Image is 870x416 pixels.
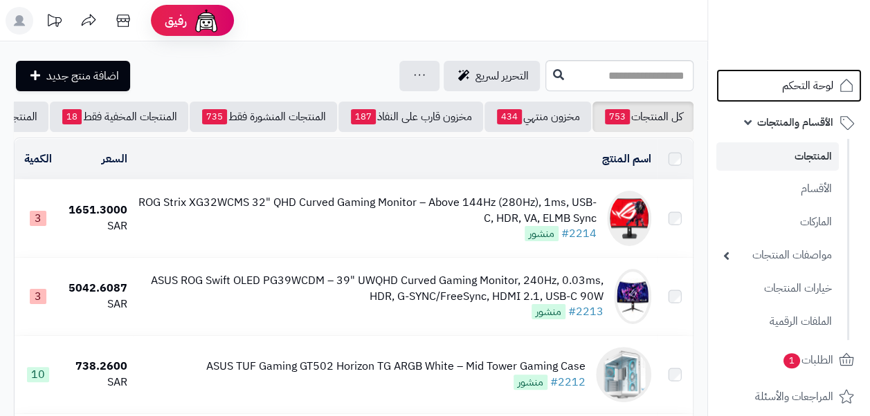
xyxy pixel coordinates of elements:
a: الملفات الرقمية [716,307,839,337]
span: 735 [202,109,227,124]
span: منشور [514,375,547,390]
a: المنتجات المخفية فقط18 [50,102,188,132]
div: ROG Strix XG32WCMS 32" QHD Curved Gaming Monitor – Above 144Hz (280Hz), 1ms, USB-C, HDR, VA, ELMB... [138,195,597,227]
a: المراجعات والأسئلة [716,380,862,413]
span: 10 [27,367,49,382]
span: لوحة التحكم [782,76,833,95]
a: #2213 [568,303,604,320]
span: الأقسام والمنتجات [757,113,833,132]
div: ASUS ROG Swift OLED PG39WCDM – 39" UWQHD Curved Gaming Monitor, 240Hz, 0.03ms, HDR, G-SYNC/FreeSy... [138,273,604,305]
a: الماركات [716,207,839,237]
span: 187 [351,109,376,124]
span: المراجعات والأسئلة [755,387,833,406]
a: تحديثات المنصة [37,7,71,38]
div: 5042.6087 [67,281,127,296]
span: 434 [497,109,522,124]
a: مخزون منتهي434 [484,102,591,132]
span: منشور [532,304,565,319]
span: التحرير لسريع [475,68,529,84]
img: ROG Strix XG32WCMS 32" QHD Curved Gaming Monitor – Above 144Hz (280Hz), 1ms, USB-C, HDR, VA, ELMB... [607,191,651,246]
span: الطلبات [782,350,833,370]
span: 3 [30,211,46,226]
a: التحرير لسريع [444,61,540,91]
div: SAR [67,296,127,312]
img: ai-face.png [192,7,220,35]
span: 18 [62,109,82,124]
div: 1651.3000 [67,202,127,218]
a: المنتجات [716,142,839,171]
a: الكمية [24,151,52,167]
span: 3 [30,289,46,304]
a: #2212 [550,374,586,390]
a: اسم المنتج [602,151,651,167]
a: الطلبات1 [716,343,862,377]
a: المنتجات المنشورة فقط735 [190,102,337,132]
div: SAR [67,375,127,390]
a: لوحة التحكم [716,69,862,102]
a: مواصفات المنتجات [716,240,839,270]
a: اضافة منتج جديد [16,61,130,91]
a: كل المنتجات753 [592,102,694,132]
a: #2214 [561,225,597,242]
div: SAR [67,218,127,234]
img: logo-2.png [776,35,857,64]
div: ASUS TUF Gaming GT502 Horizon TG ARGB White – Mid Tower Gaming Case [206,359,586,375]
span: منشور [525,226,559,241]
a: السعر [102,151,127,167]
span: 753 [605,109,630,124]
span: 1 [783,353,800,368]
img: ASUS TUF Gaming GT502 Horizon TG ARGB White – Mid Tower Gaming Case [596,347,651,402]
span: رفيق [165,12,187,29]
a: خيارات المنتجات [716,274,839,303]
div: 738.2600 [67,359,127,375]
img: ASUS ROG Swift OLED PG39WCDM – 39" UWQHD Curved Gaming Monitor, 240Hz, 0.03ms, HDR, G-SYNC/FreeSy... [614,269,651,324]
a: الأقسام [716,174,839,204]
span: اضافة منتج جديد [46,68,119,84]
a: مخزون قارب على النفاذ187 [338,102,483,132]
